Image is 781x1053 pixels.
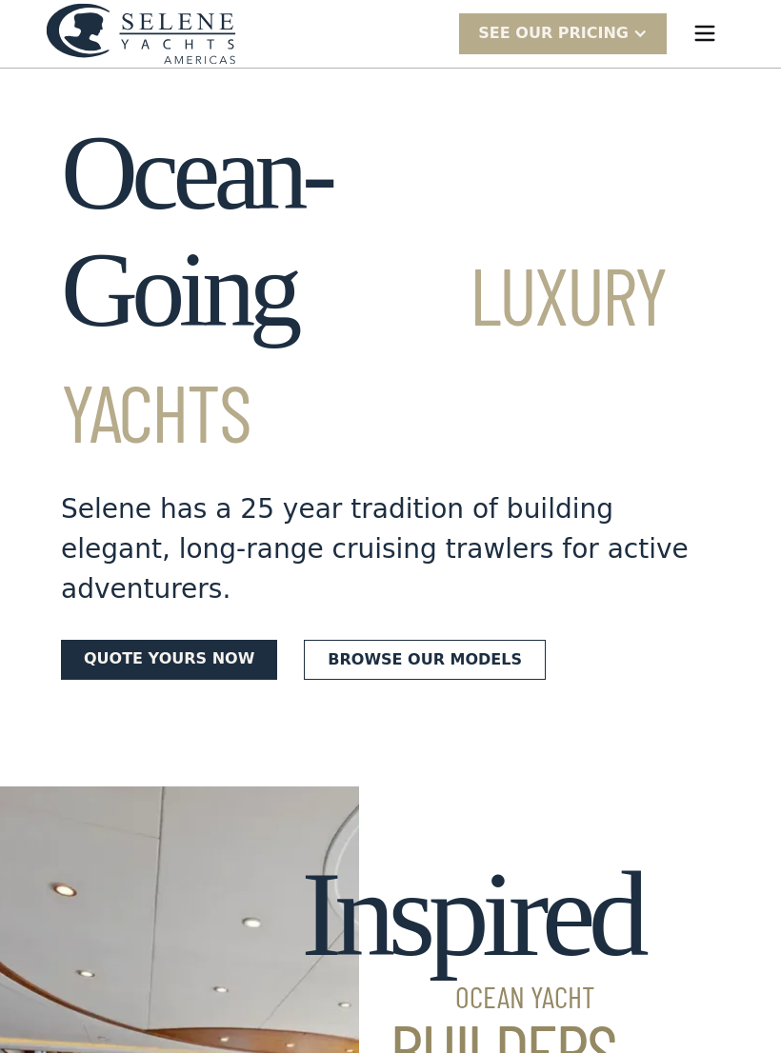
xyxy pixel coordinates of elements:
div: Selene has a 25 year tradition of building elegant, long-range cruising trawlers for active adven... [61,489,720,609]
span: Luxury Yachts [61,246,666,459]
div: SEE Our Pricing [478,22,629,45]
span: Ocean Yacht [301,981,642,1011]
img: logo [46,3,236,65]
a: Browse our models [304,640,546,680]
a: Quote yours now [61,640,277,680]
a: home [46,3,236,65]
h1: Ocean-Going [61,114,720,467]
div: SEE Our Pricing [459,13,667,54]
div: menu [674,3,735,64]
